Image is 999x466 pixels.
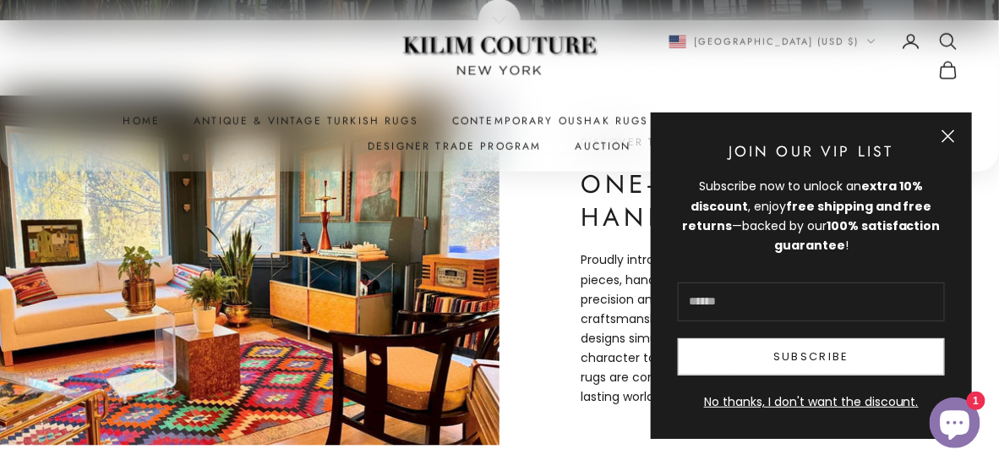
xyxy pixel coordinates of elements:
[581,168,944,234] p: One-of-a-Kind Handwoven Kilims
[576,138,631,155] a: Auction
[581,250,944,407] p: Proudly introducing our exquisite selection of ancient art pieces, handwoven by [DEMOGRAPHIC_DATA...
[678,140,945,163] p: Join Our VIP List
[925,397,985,452] inbox-online-store-chat: Shopify online store chat
[695,34,860,49] span: [GEOGRAPHIC_DATA] (USD $)
[452,112,649,129] a: Contemporary Oushak Rugs
[678,177,945,255] div: Subscribe now to unlock an , enjoy —backed by our !
[394,16,605,96] img: Logo of Kilim Couture New York
[651,112,972,439] newsletter-popup: Newsletter popup
[123,112,161,129] a: Home
[639,31,958,80] nav: Secondary navigation
[669,34,876,49] button: Change country or currency
[774,217,941,254] strong: 100% satisfaction guarantee
[678,338,945,376] button: Subscribe
[669,36,686,48] img: United States
[682,198,932,234] strong: free shipping and free returns
[194,112,418,129] a: Antique & Vintage Turkish Rugs
[368,138,542,155] a: Designer Trade Program
[678,392,945,412] button: No thanks, I don't want the discount.
[41,112,958,156] nav: Primary navigation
